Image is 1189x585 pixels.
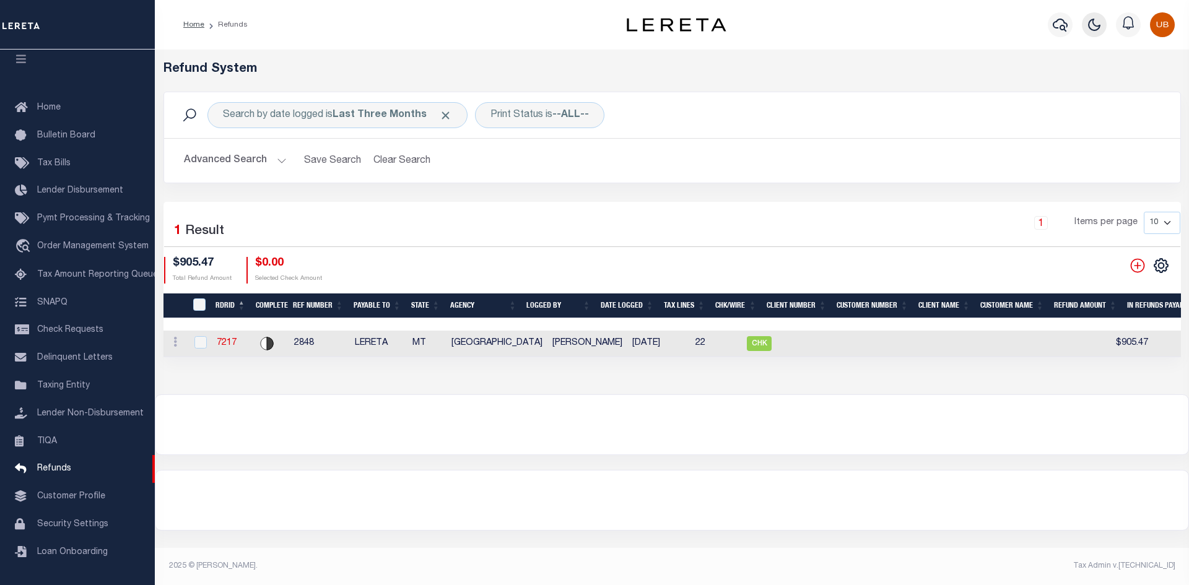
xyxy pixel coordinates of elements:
[1074,216,1138,230] span: Items per page
[1080,331,1153,357] td: $905.47
[350,331,407,357] td: LERETA
[15,239,35,255] i: travel_explore
[445,293,522,319] th: Agency: activate to sort column ascending
[439,109,452,122] span: Click to Remove
[37,353,113,362] span: Delinquent Letters
[37,298,68,306] span: SNAPQ
[185,293,210,319] th: RefundDepositRegisterID
[160,560,673,571] div: 2025 © [PERSON_NAME].
[255,274,322,284] p: Selected Check Amount
[37,242,149,251] span: Order Management System
[1034,216,1048,230] a: 1
[37,464,71,473] span: Refunds
[1150,12,1175,37] img: svg+xml;base64,PHN2ZyB4bWxucz0iaHR0cDovL3d3dy53My5vcmcvMjAwMC9zdmciIHBvaW50ZXItZXZlbnRzPSJub25lIi...
[547,331,627,357] td: [PERSON_NAME]
[37,381,90,390] span: Taxing Entity
[37,186,123,195] span: Lender Disbursement
[975,293,1049,319] th: Customer Name: activate to sort column ascending
[659,293,710,319] th: Tax Lines: activate to sort column ascending
[163,62,1181,77] h5: Refund System
[183,21,204,28] a: Home
[552,110,589,120] b: --ALL--
[297,149,368,173] button: Save Search
[681,560,1175,571] div: Tax Admin v.[TECHNICAL_ID]
[184,149,287,173] button: Advanced Search
[255,257,322,271] h4: $0.00
[185,222,224,241] label: Result
[217,339,237,347] a: 7217
[710,293,762,319] th: Chk/Wire: activate to sort column ascending
[288,293,349,319] th: Ref Number: activate to sort column ascending
[37,409,144,418] span: Lender Non-Disbursement
[37,326,103,334] span: Check Requests
[37,159,71,168] span: Tax Bills
[690,331,742,357] td: 22
[913,293,975,319] th: Client Name: activate to sort column ascending
[521,293,596,319] th: Logged By: activate to sort column ascending
[407,331,446,357] td: MT
[37,131,95,140] span: Bulletin Board
[349,293,406,319] th: Payable To: activate to sort column ascending
[446,331,547,357] td: [GEOGRAPHIC_DATA]
[475,102,604,128] div: Print Status is
[207,102,468,128] div: Search by date logged is
[251,293,288,319] th: Complete
[204,19,248,30] li: Refunds
[289,331,350,357] td: 2848
[333,110,427,120] b: Last Three Months
[406,293,445,319] th: State: activate to sort column ascending
[37,271,158,279] span: Tax Amount Reporting Queue
[211,293,251,319] th: RDRID: activate to sort column descending
[596,293,659,319] th: Date Logged: activate to sort column ascending
[173,257,232,271] h4: $905.47
[37,492,105,501] span: Customer Profile
[173,274,232,284] p: Total Refund Amount
[174,225,181,238] span: 1
[37,103,61,112] span: Home
[37,436,57,445] span: TIQA
[832,293,913,319] th: Customer Number: activate to sort column ascending
[37,520,108,529] span: Security Settings
[627,18,726,32] img: logo-dark.svg
[37,548,108,557] span: Loan Onboarding
[747,336,772,351] span: CHK
[1049,293,1122,319] th: Refund Amount: activate to sort column ascending
[762,293,832,319] th: Client Number: activate to sort column ascending
[37,214,150,223] span: Pymt Processing & Tracking
[368,149,436,173] button: Clear Search
[627,331,690,357] td: [DATE]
